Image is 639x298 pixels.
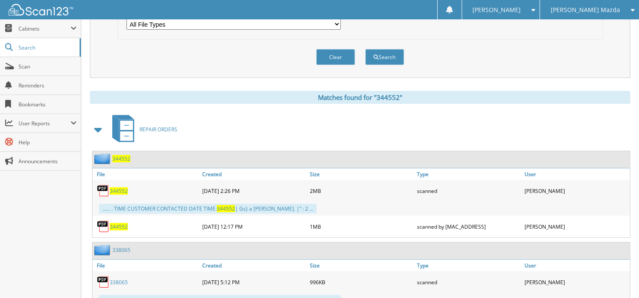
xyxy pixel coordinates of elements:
[94,245,112,255] img: folder2.png
[97,276,110,289] img: PDF.png
[472,7,521,12] span: [PERSON_NAME]
[522,168,630,180] a: User
[200,182,308,199] div: [DATE] 2:26 PM
[93,260,200,271] a: File
[415,273,522,291] div: scanned
[308,182,415,199] div: 2MB
[308,168,415,180] a: Size
[112,155,130,162] a: 344552
[522,260,630,271] a: User
[596,257,639,298] iframe: Chat Widget
[200,260,308,271] a: Created
[415,260,522,271] a: Type
[365,49,404,65] button: Search
[9,4,73,16] img: scan123-logo-white.svg
[415,168,522,180] a: Type
[97,184,110,197] img: PDF.png
[94,153,112,164] img: folder2.png
[19,158,77,165] span: Announcements
[308,260,415,271] a: Size
[200,168,308,180] a: Created
[522,218,630,235] div: [PERSON_NAME]
[200,218,308,235] div: [DATE] 12:17 PM
[200,273,308,291] div: [DATE] 5:12 PM
[522,273,630,291] div: [PERSON_NAME]
[308,273,415,291] div: 996KB
[107,112,177,146] a: REPAIR ORDERS
[112,246,130,254] a: 338065
[90,91,630,104] div: Matches found for "344552"
[19,25,71,32] span: Cabinets
[110,279,128,286] a: 338065
[415,218,522,235] div: scanned by [MAC_ADDRESS]
[110,223,128,230] a: 344552
[19,120,71,127] span: User Reports
[551,7,620,12] span: [PERSON_NAME] Mazda
[415,182,522,199] div: scanned
[308,218,415,235] div: 1MB
[19,82,77,89] span: Reminders
[217,205,235,212] span: 344552
[19,44,75,51] span: Search
[139,126,177,133] span: REPAIR ORDERS
[99,204,317,214] div: ...... . TIME CUSTOMER CONTACTED DATE TIME: | Gs} a [PERSON_NAME]. |” : 2 ...
[316,49,355,65] button: Clear
[93,168,200,180] a: File
[19,63,77,70] span: Scan
[97,220,110,233] img: PDF.png
[19,139,77,146] span: Help
[110,187,128,195] a: 344552
[19,101,77,108] span: Bookmarks
[522,182,630,199] div: [PERSON_NAME]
